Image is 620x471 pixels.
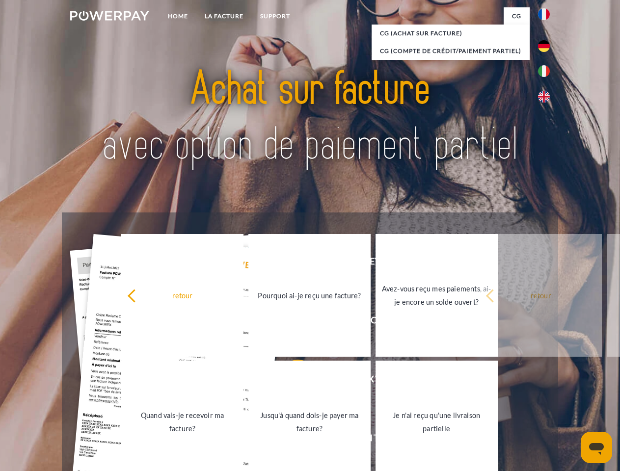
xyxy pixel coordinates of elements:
[196,7,252,25] a: LA FACTURE
[127,288,238,302] div: retour
[372,42,530,60] a: CG (Compte de crédit/paiement partiel)
[381,282,492,309] div: Avez-vous reçu mes paiements, ai-je encore un solde ouvert?
[538,40,550,52] img: de
[504,7,530,25] a: CG
[581,432,612,463] iframe: Bouton de lancement de la fenêtre de messagerie
[254,409,365,435] div: Jusqu'à quand dois-je payer ma facture?
[94,47,526,188] img: title-powerpay_fr.svg
[538,8,550,20] img: fr
[127,409,238,435] div: Quand vais-je recevoir ma facture?
[538,91,550,103] img: en
[538,65,550,77] img: it
[372,25,530,42] a: CG (achat sur facture)
[485,288,596,302] div: retour
[252,7,298,25] a: Support
[254,288,365,302] div: Pourquoi ai-je reçu une facture?
[376,234,498,357] a: Avez-vous reçu mes paiements, ai-je encore un solde ouvert?
[381,409,492,435] div: Je n'ai reçu qu'une livraison partielle
[70,11,149,21] img: logo-powerpay-white.svg
[160,7,196,25] a: Home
